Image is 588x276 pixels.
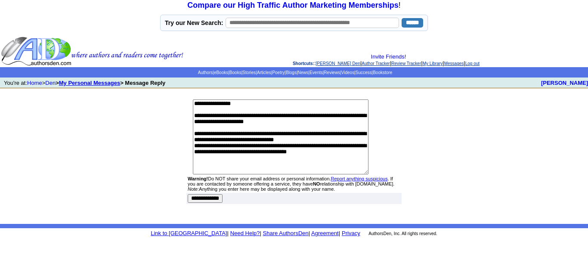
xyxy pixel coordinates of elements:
div: : | | | | | [185,53,587,66]
div: Do NOT share your email address or personal information. . If you are contacted by someone offeri... [188,176,400,192]
a: Stories [242,70,256,75]
img: header_logo2.gif [1,36,183,66]
span: Shortcuts: [293,61,314,66]
a: Books [229,70,241,75]
a: [PERSON_NAME] Den [316,61,360,66]
a: Authors [198,70,213,75]
a: Den [45,80,56,86]
a: Success [356,70,372,75]
font: You're at: > [4,80,165,86]
a: Author Tracker [362,61,390,66]
a: News [298,70,309,75]
b: > > Message Reply [56,80,165,86]
a: Need Help? [230,230,260,236]
a: Articles [257,70,271,75]
font: | [260,230,261,236]
font: AuthorsDen, Inc. All rights reserved. [368,231,437,236]
font: ! [187,1,400,9]
font: | [310,230,340,236]
a: Report anything suspicious [331,176,388,181]
a: [PERSON_NAME] [541,80,588,86]
a: Agreement [311,230,339,236]
a: Blogs [286,70,297,75]
a: Bookstore [373,70,392,75]
font: | [309,230,310,236]
label: Try our New Search: [165,19,223,26]
a: Review Tracker [391,61,421,66]
em: Note: [188,186,199,192]
a: Link to [GEOGRAPHIC_DATA] [151,230,227,236]
a: My Personal Messages [59,80,120,86]
a: Log out [465,61,480,66]
a: Compare our High Traffic Author Marketing Memberships [187,1,398,9]
font: | [227,230,228,236]
a: eBooks [214,70,228,75]
a: Events [309,70,323,75]
strong: Warning! [188,176,208,181]
a: Invite Friends! [371,53,406,60]
a: My Library [423,61,443,66]
a: Share AuthorsDen [263,230,309,236]
a: Videos [341,70,354,75]
a: Messages [444,61,464,66]
a: Poetry [272,70,285,75]
a: Privacy [342,230,360,236]
a: Reviews [324,70,340,75]
strong: NO [313,181,320,186]
a: Home [27,80,42,86]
